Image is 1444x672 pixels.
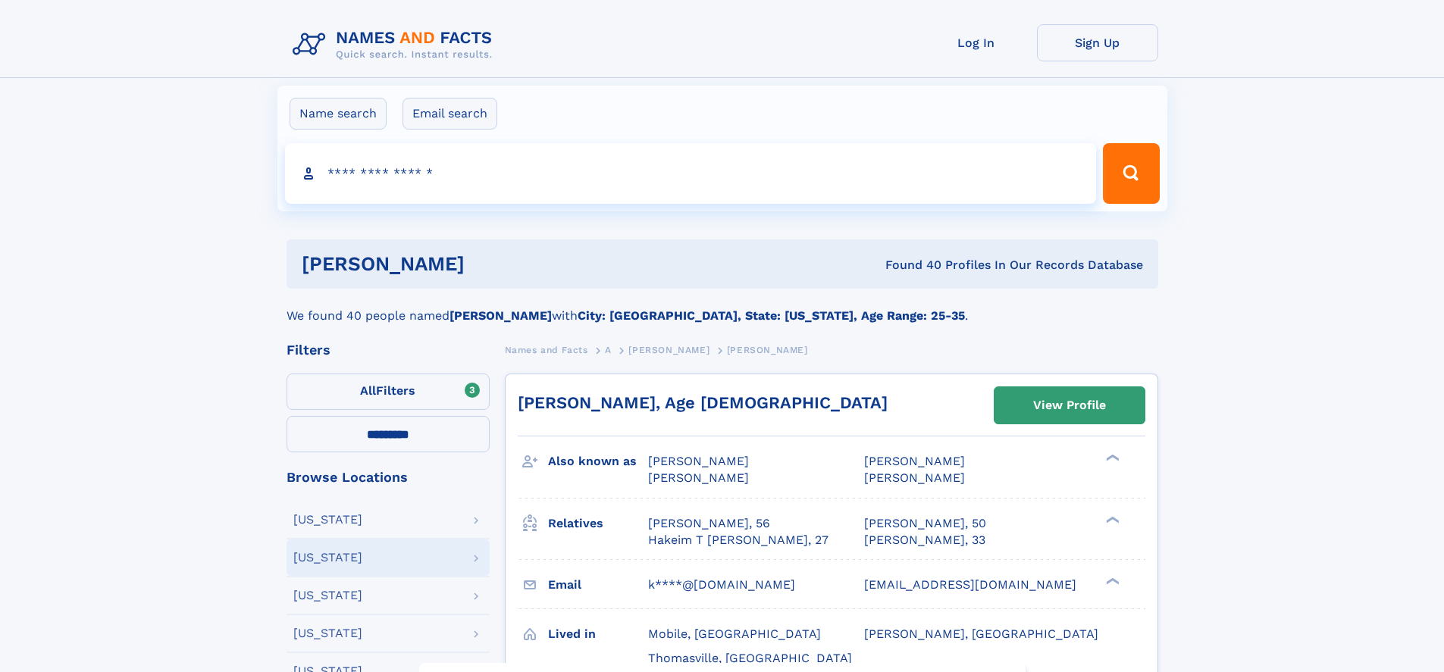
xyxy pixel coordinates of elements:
a: Hakeim T [PERSON_NAME], 27 [648,532,828,549]
label: Email search [403,98,497,130]
span: [PERSON_NAME] [648,470,749,485]
a: [PERSON_NAME], 50 [864,515,986,532]
div: [US_STATE] [293,552,362,564]
div: [US_STATE] [293,627,362,639]
div: Browse Locations [287,470,490,484]
label: Name search [290,98,387,130]
a: [PERSON_NAME], 33 [864,532,985,549]
span: [PERSON_NAME] [628,345,709,355]
div: We found 40 people named with . [287,289,1158,325]
a: [PERSON_NAME], 56 [648,515,770,532]
a: View Profile [995,387,1145,424]
span: [PERSON_NAME] [864,470,965,485]
div: ❯ [1102,514,1120,524]
h1: [PERSON_NAME] [302,255,675,273]
span: A [605,345,612,355]
a: A [605,340,612,359]
span: Mobile, [GEOGRAPHIC_DATA] [648,627,821,641]
div: [US_STATE] [293,589,362,602]
label: Filters [287,374,490,410]
span: [PERSON_NAME] [864,454,965,468]
button: Search Button [1103,143,1159,204]
a: Sign Up [1037,24,1158,61]
h3: Relatives [548,511,648,536]
a: Log In [916,24,1037,61]
span: All [360,383,376,398]
span: [PERSON_NAME], [GEOGRAPHIC_DATA] [864,627,1098,641]
h3: Also known as [548,449,648,474]
input: search input [285,143,1097,204]
span: [PERSON_NAME] [648,454,749,468]
span: [EMAIL_ADDRESS][DOMAIN_NAME] [864,577,1076,592]
span: [PERSON_NAME] [727,345,808,355]
img: Logo Names and Facts [287,24,505,65]
h3: Lived in [548,621,648,647]
div: Found 40 Profiles In Our Records Database [675,257,1143,273]
div: [US_STATE] [293,514,362,526]
span: Thomasville, [GEOGRAPHIC_DATA] [648,651,852,665]
div: Filters [287,343,490,357]
a: [PERSON_NAME] [628,340,709,359]
h3: Email [548,572,648,598]
div: ❯ [1102,576,1120,586]
b: [PERSON_NAME] [449,308,552,323]
b: City: [GEOGRAPHIC_DATA], State: [US_STATE], Age Range: 25-35 [578,308,965,323]
div: ❯ [1102,453,1120,463]
a: [PERSON_NAME], Age [DEMOGRAPHIC_DATA] [518,393,888,412]
a: Names and Facts [505,340,588,359]
div: View Profile [1033,388,1106,423]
